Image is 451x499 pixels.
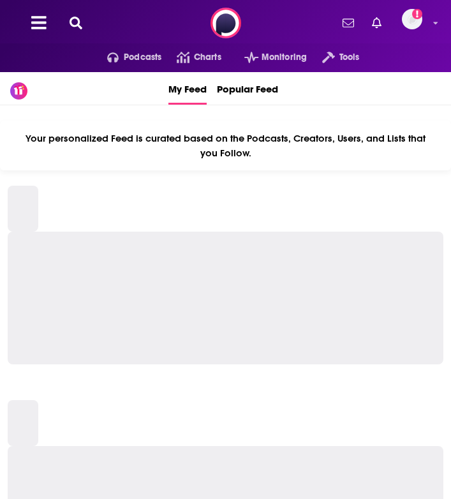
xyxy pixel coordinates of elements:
span: Podcasts [124,48,161,66]
button: open menu [307,47,359,68]
a: Show notifications dropdown [367,12,387,34]
span: Logged in as TrevorC [402,9,422,29]
a: Charts [161,47,221,68]
a: Logged in as TrevorC [402,9,430,37]
span: Monitoring [262,48,307,66]
img: Podchaser - Follow, Share and Rate Podcasts [211,8,241,38]
a: Show notifications dropdown [337,12,359,34]
svg: Add a profile image [412,9,422,19]
span: Tools [339,48,360,66]
img: User Profile [402,9,422,29]
span: Charts [194,48,221,66]
span: My Feed [168,75,207,103]
a: Popular Feed [217,72,278,105]
button: open menu [92,47,162,68]
span: Popular Feed [217,75,278,103]
button: open menu [229,47,307,68]
a: My Feed [168,72,207,105]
